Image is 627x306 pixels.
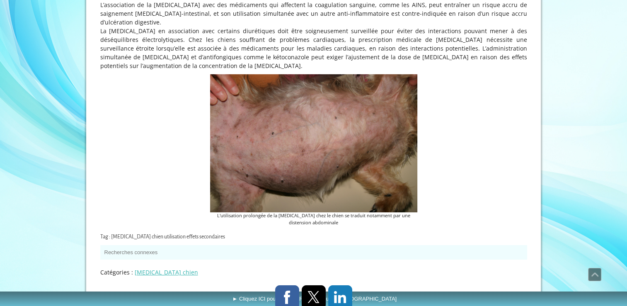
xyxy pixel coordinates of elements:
[100,245,527,260] button: Recherches connexes
[588,268,601,281] span: Défiler vers le haut
[100,268,133,276] span: Catégories :
[100,27,527,70] p: La [MEDICAL_DATA] en association avec certains diurétiques doit être soigneusement surveillée pou...
[210,212,417,226] figcaption: L'utilisation prolongée de la [MEDICAL_DATA] chez le chien se traduit notamment par une distensio...
[588,268,601,281] a: Défiler vers le haut
[100,234,225,240] span: Tag : [MEDICAL_DATA] chien utilisation effets secondaires
[210,74,417,212] img: L'utilisation prolongée de la cortisone chez le chien se traduit notamment par une distension abd...
[135,268,198,276] a: [MEDICAL_DATA] chien
[232,296,397,302] span: ► Cliquez ICI pour prendre Rendez-Vous en [GEOGRAPHIC_DATA]
[100,0,527,27] p: L’association de la [MEDICAL_DATA] avec des médicaments qui affectent la coagulation sanguine, co...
